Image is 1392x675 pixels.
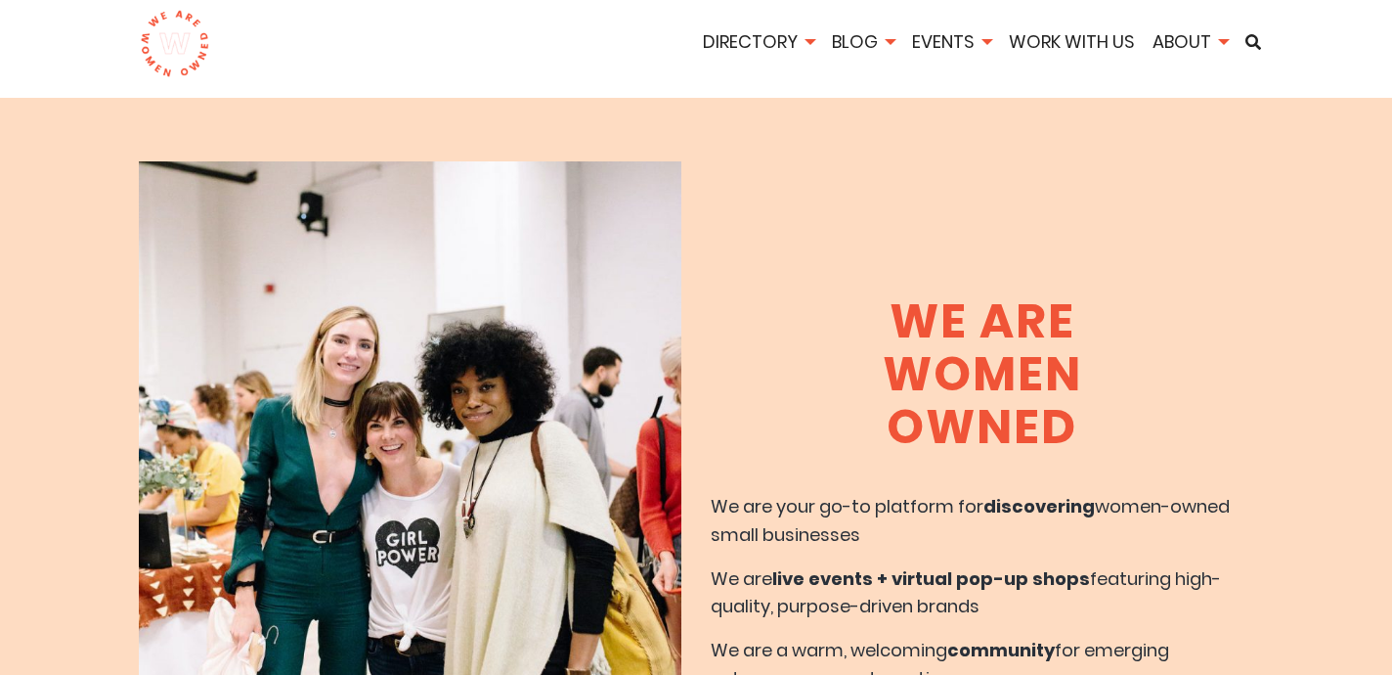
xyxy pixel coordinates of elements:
[1239,34,1268,50] a: Search
[696,28,821,60] li: Directory
[1002,29,1142,54] a: Work With Us
[140,10,209,78] img: logo
[983,494,1095,518] b: discovering
[875,295,1089,454] h1: We Are Women Owned
[772,566,1090,591] b: live events + virtual pop-up shops
[947,638,1055,662] b: community
[825,28,901,60] li: Blog
[1146,28,1235,60] li: About
[711,565,1253,622] p: We are featuring high-quality, purpose-driven brands
[711,493,1253,550] p: We are your go-to platform for women-owned small businesses
[825,29,901,54] a: Blog
[1146,29,1235,54] a: About
[905,29,998,54] a: Events
[905,28,998,60] li: Events
[696,29,821,54] a: Directory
